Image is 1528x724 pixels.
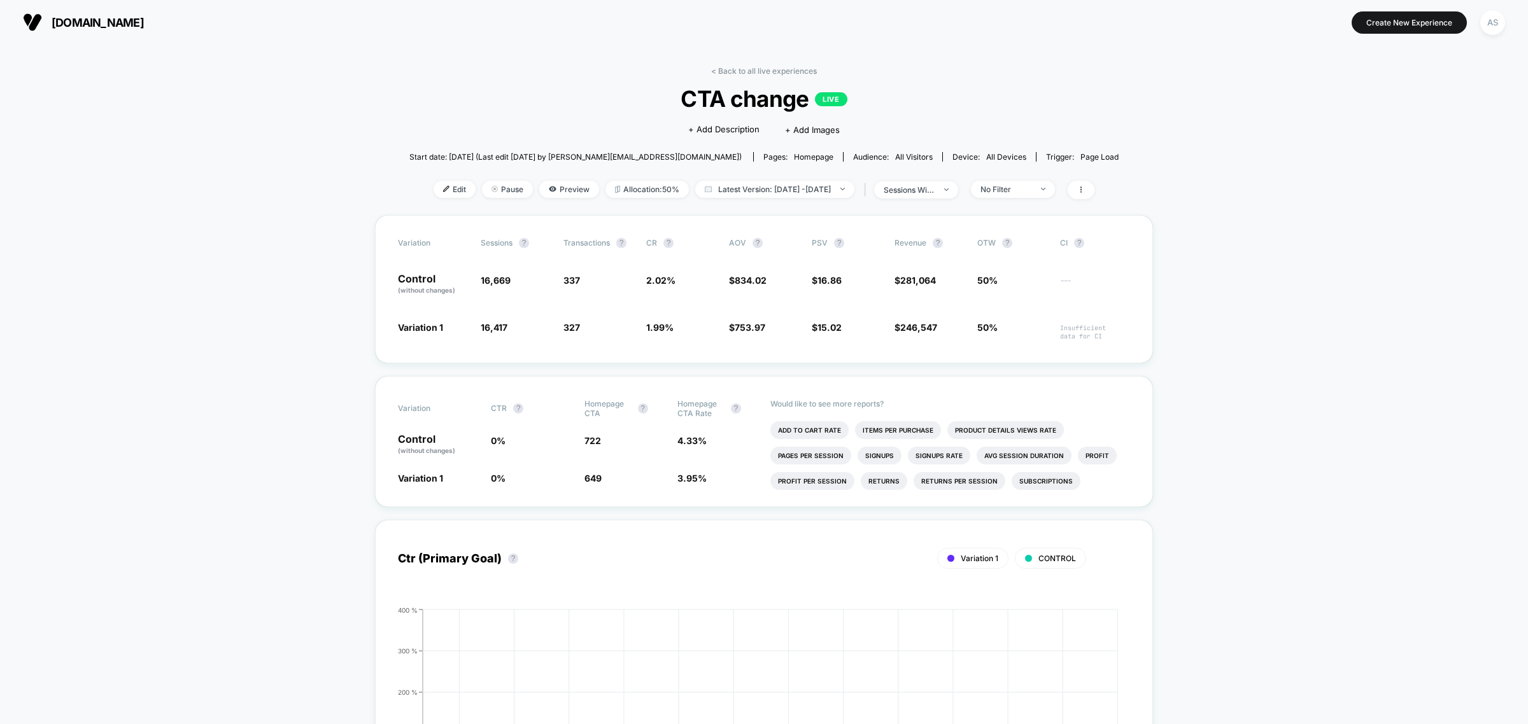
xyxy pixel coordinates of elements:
span: 3.95 % [677,473,707,484]
span: CTA change [445,85,1083,112]
span: Device: [942,152,1036,162]
li: Signups Rate [908,447,970,464]
li: Signups [858,447,902,464]
li: Product Details Views Rate [947,421,1064,439]
button: ? [731,403,741,414]
li: Returns [861,472,907,490]
img: calendar [705,186,712,192]
span: 4.33 % [677,435,707,446]
span: Page Load [1080,152,1119,162]
span: 337 [563,275,580,286]
div: sessions with impression [884,185,935,195]
span: 50% [977,275,998,286]
span: 16,669 [481,275,511,286]
img: end [492,186,498,192]
li: Profit Per Session [770,472,854,490]
button: ? [513,403,523,414]
span: $ [729,322,765,333]
span: All Visitors [895,152,933,162]
button: ? [638,403,648,414]
span: + Add Images [785,125,840,135]
button: [DOMAIN_NAME] [19,12,148,32]
div: Trigger: [1046,152,1119,162]
span: Edit [434,181,476,198]
span: $ [729,275,767,286]
span: Transactions [563,238,610,247]
span: | [861,181,874,199]
span: Start date: [DATE] (Last edit [DATE] by [PERSON_NAME][EMAIL_ADDRESS][DOMAIN_NAME]) [409,152,742,162]
span: $ [895,322,937,333]
button: Create New Experience [1352,11,1467,34]
span: [DOMAIN_NAME] [52,16,144,29]
span: $ [895,275,936,286]
span: Variation 1 [961,553,998,563]
span: 2.02 % [646,275,676,286]
li: Items Per Purchase [855,421,941,439]
div: AS [1480,10,1505,35]
p: Control [398,274,468,295]
div: No Filter [980,184,1031,194]
img: end [840,188,845,190]
span: Sessions [481,238,513,247]
span: $ [812,322,842,333]
span: 1.99 % [646,322,674,333]
span: 16.86 [817,275,842,286]
span: Variation [398,238,468,248]
li: Subscriptions [1012,472,1080,490]
span: Variation [398,399,468,418]
a: < Back to all live experiences [711,66,817,76]
button: ? [753,238,763,248]
button: ? [1074,238,1084,248]
li: Returns Per Session [914,472,1005,490]
span: AOV [729,238,746,247]
span: Homepage CTA rate [677,399,725,418]
p: Control [398,434,478,456]
span: Latest Version: [DATE] - [DATE] [695,181,854,198]
span: 281,064 [900,275,936,286]
button: ? [834,238,844,248]
li: Avg Session Duration [977,447,1072,464]
span: CTR [491,403,507,413]
span: + Add Description [688,123,760,136]
span: 246,547 [900,322,937,333]
img: end [1041,188,1045,190]
li: Add To Cart Rate [770,421,849,439]
span: 722 [584,435,601,446]
span: 0 % [491,435,506,446]
p: Would like to see more reports? [770,399,1130,408]
button: ? [933,238,943,248]
span: Insufficient data for CI [1060,324,1130,340]
span: CI [1060,238,1130,248]
div: Pages: [763,152,833,162]
p: LIVE [815,92,847,106]
img: Visually logo [23,13,42,32]
span: Allocation: 50% [605,181,689,198]
span: $ [812,275,842,286]
li: Profit [1078,447,1117,464]
span: CR [646,238,657,247]
img: edit [443,186,449,192]
span: 15.02 [817,322,842,333]
span: 649 [584,473,602,484]
span: 753.97 [735,322,765,333]
span: --- [1060,277,1130,295]
span: Homepage CTA [584,399,632,418]
span: Pause [482,181,533,198]
span: PSV [812,238,828,247]
div: Audience: [853,152,933,162]
button: AS [1476,10,1509,36]
button: ? [508,553,518,564]
span: 0 % [491,473,506,484]
span: CONTROL [1038,553,1076,563]
button: ? [663,238,674,248]
img: rebalance [615,186,620,193]
span: homepage [794,152,833,162]
button: ? [1002,238,1012,248]
button: ? [519,238,529,248]
span: OTW [977,238,1047,248]
span: 834.02 [735,275,767,286]
li: Pages Per Session [770,447,851,464]
span: Revenue [895,238,926,247]
span: all devices [986,152,1026,162]
span: 50% [977,322,998,333]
